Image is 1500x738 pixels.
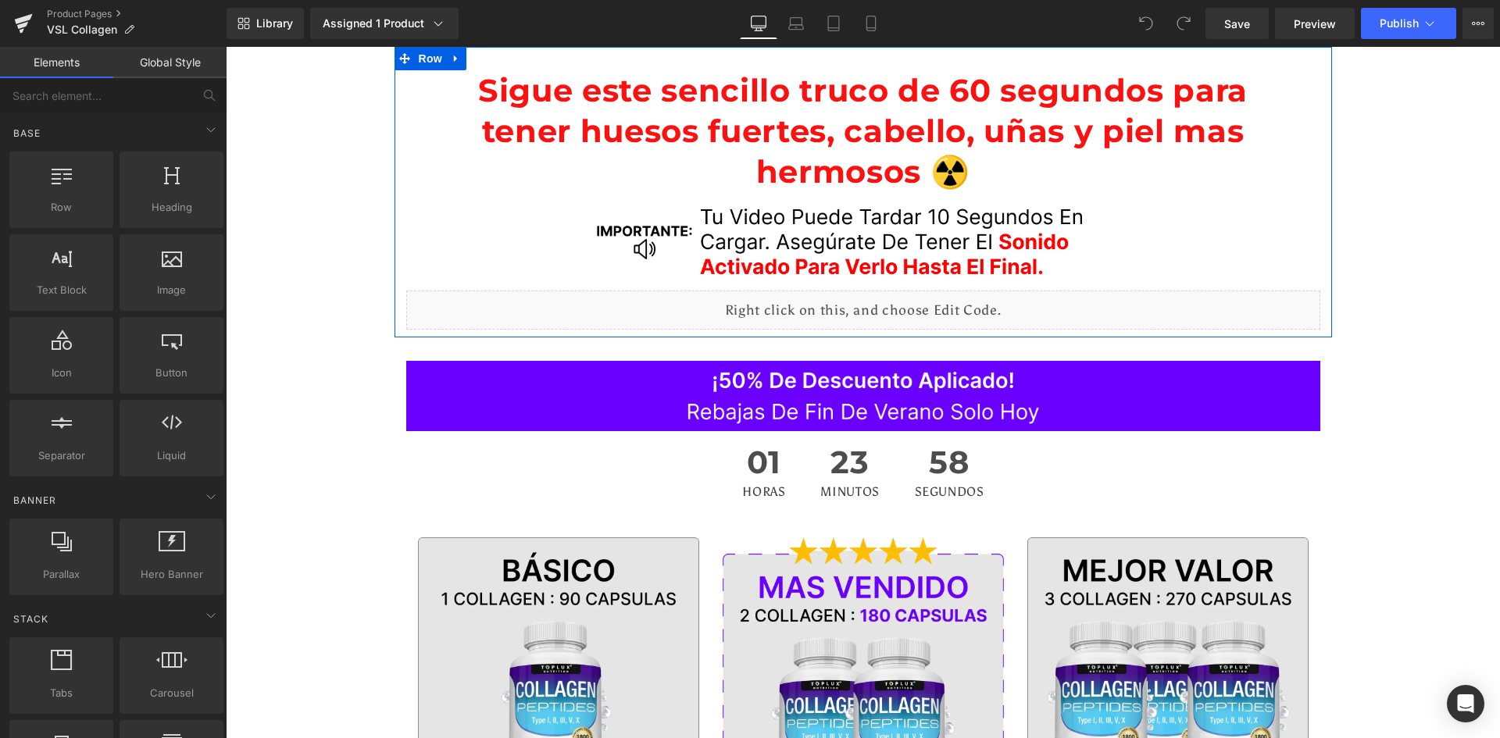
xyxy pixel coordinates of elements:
[688,439,758,451] span: Segundos
[1380,17,1419,30] span: Publish
[815,8,852,39] a: Tablet
[852,8,890,39] a: Mobile
[14,447,109,464] span: Separator
[12,493,58,508] span: Banner
[12,126,42,141] span: Base
[227,8,304,39] a: New Library
[124,566,219,583] span: Hero Banner
[12,611,50,626] span: Stack
[1275,8,1355,39] a: Preview
[124,199,219,216] span: Heading
[1462,8,1494,39] button: More
[252,24,1022,103] span: Sigue este sencillo truco de 60 segundos para tener
[47,23,117,36] span: VSL Collagen
[595,400,654,439] span: 23
[124,365,219,381] span: Button
[14,282,109,298] span: Text Block
[1168,8,1199,39] button: Redo
[777,8,815,39] a: Laptop
[688,400,758,439] span: 58
[47,8,227,20] a: Product Pages
[323,16,446,31] div: Assigned 1 Product
[1130,8,1162,39] button: Undo
[516,400,559,439] span: 01
[355,65,1018,144] span: huesos fuertes, cabello, uñas y piel mas hermosos ☢️
[256,16,293,30] span: Library
[113,47,227,78] a: Global Style
[124,447,219,464] span: Liquid
[1361,8,1456,39] button: Publish
[124,685,219,701] span: Carousel
[595,439,654,451] span: Minutos
[1224,16,1250,32] span: Save
[14,685,109,701] span: Tabs
[1294,16,1336,32] span: Preview
[516,439,559,451] span: Horas
[740,8,777,39] a: Desktop
[14,365,109,381] span: Icon
[14,199,109,216] span: Row
[1447,685,1484,722] div: Open Intercom Messenger
[124,282,219,298] span: Image
[14,566,109,583] span: Parallax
